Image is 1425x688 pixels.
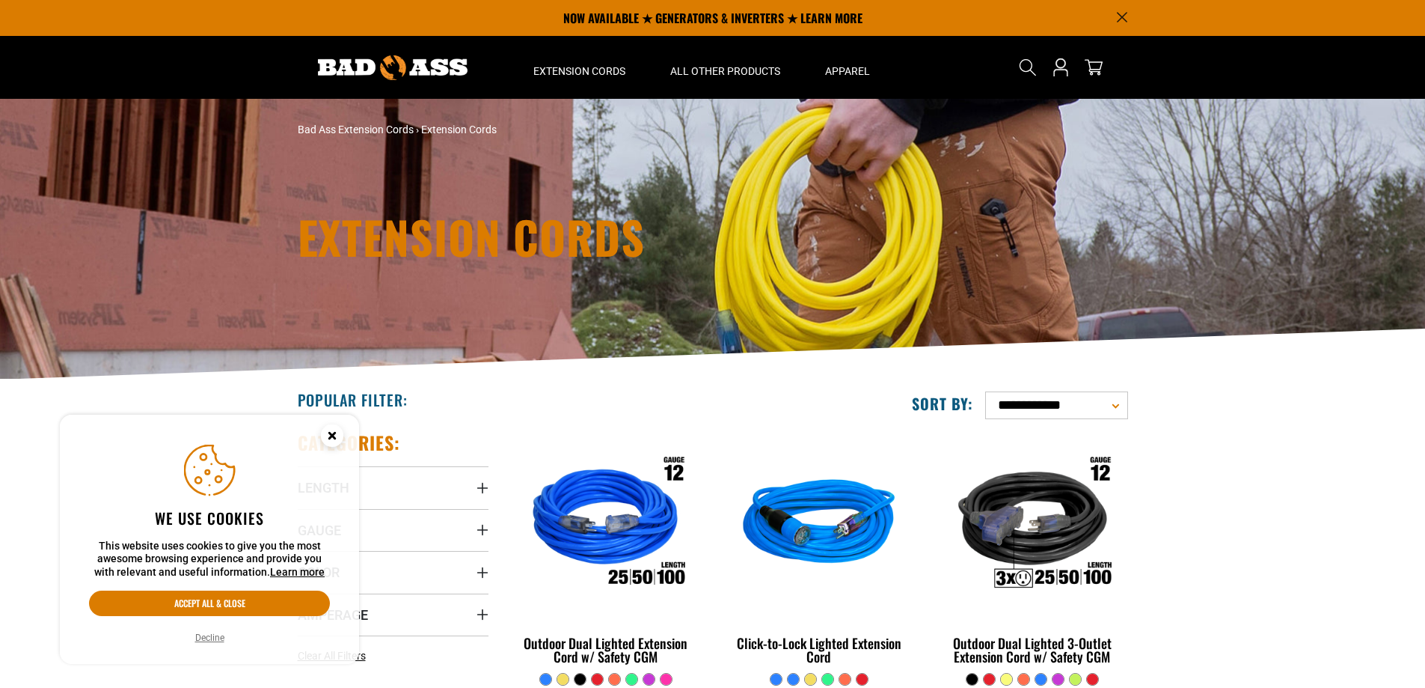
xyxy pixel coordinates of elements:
span: Extension Cords [533,64,625,78]
summary: Apparel [803,36,892,99]
span: › [416,124,419,136]
label: Sort by: [912,394,973,413]
a: Outdoor Dual Lighted 3-Outlet Extension Cord w/ Safety CGM Outdoor Dual Lighted 3-Outlet Extensio... [937,431,1127,672]
summary: Search [1016,55,1040,79]
span: Extension Cords [421,124,497,136]
a: Learn more [270,566,325,578]
a: Bad Ass Extension Cords [298,124,414,136]
summary: Gauge [298,509,488,551]
a: Outdoor Dual Lighted Extension Cord w/ Safety CGM Outdoor Dual Lighted Extension Cord w/ Safety CGM [511,431,702,672]
img: Bad Ass Extension Cords [318,55,468,80]
p: This website uses cookies to give you the most awesome browsing experience and provide you with r... [89,540,330,579]
span: All Other Products [670,64,780,78]
summary: Color [298,551,488,593]
h2: We use cookies [89,508,330,528]
img: Outdoor Dual Lighted Extension Cord w/ Safety CGM [512,439,700,611]
h2: Popular Filter: [298,390,408,410]
div: Outdoor Dual Lighted Extension Cord w/ Safety CGM [511,636,702,663]
h1: Extension Cords [298,214,844,259]
summary: All Other Products [648,36,803,99]
div: Outdoor Dual Lighted 3-Outlet Extension Cord w/ Safety CGM [937,636,1127,663]
nav: breadcrumbs [298,122,844,138]
a: blue Click-to-Lock Lighted Extension Cord [723,431,914,672]
aside: Cookie Consent [60,415,359,665]
summary: Length [298,466,488,508]
div: Click-to-Lock Lighted Extension Cord [723,636,914,663]
button: Decline [191,630,229,645]
span: Apparel [825,64,870,78]
img: blue [725,439,913,611]
img: Outdoor Dual Lighted 3-Outlet Extension Cord w/ Safety CGM [938,439,1127,611]
summary: Extension Cords [511,36,648,99]
summary: Amperage [298,594,488,636]
button: Accept all & close [89,591,330,616]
